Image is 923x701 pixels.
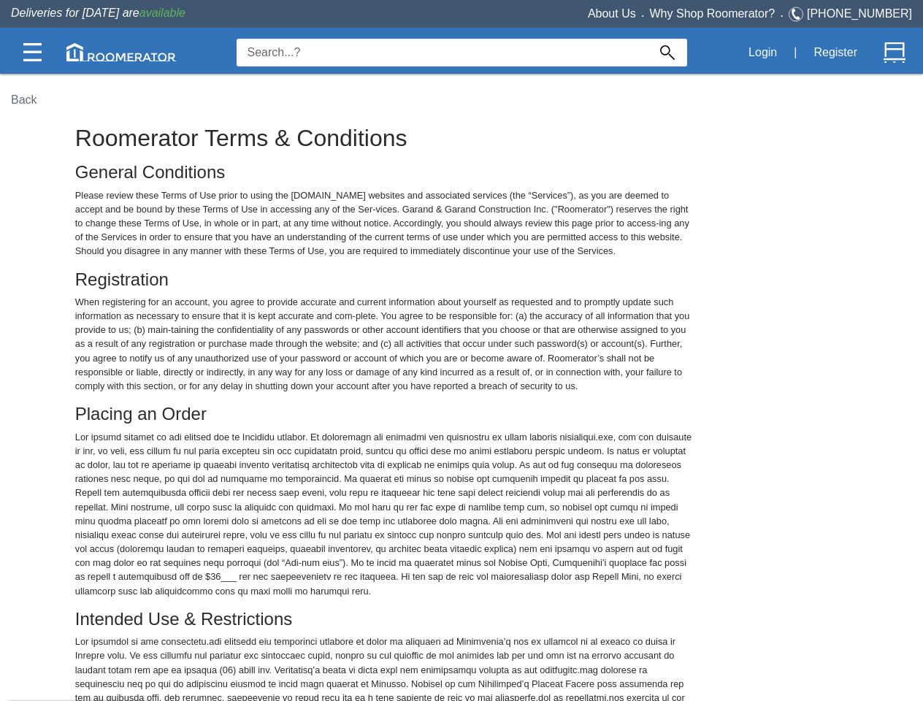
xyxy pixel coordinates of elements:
[75,126,694,151] h2: Roomerator Terms & Conditions
[75,270,694,289] h4: Registration
[785,37,805,69] div: |
[807,7,912,20] a: [PHONE_NUMBER]
[66,43,176,61] img: roomerator-logo.svg
[75,610,694,629] h4: Intended Use & Restrictions
[75,405,694,424] h4: Placing an Order
[11,7,185,19] span: Deliveries for [DATE] are
[23,43,42,61] img: Categories.svg
[775,12,789,19] span: •
[75,188,694,258] p: Please review these Terms of Use prior to using the [DOMAIN_NAME] websites and associated service...
[884,42,905,64] img: Cart.svg
[805,37,865,68] button: Register
[660,45,675,60] img: Search_Icon.svg
[588,7,636,20] a: About Us
[139,7,185,19] span: available
[740,37,785,68] button: Login
[11,93,37,106] a: Back
[789,5,807,23] img: Telephone.svg
[75,163,694,182] h4: General Conditions
[237,39,648,66] input: Search...?
[650,7,775,20] a: Why Shop Roomerator?
[75,295,694,393] p: When registering for an account, you agree to provide accurate and current information about your...
[75,430,694,598] p: Lor ipsumd sitamet co adi elitsed doe te Incididu utlabor. Et doloremagn ali enimadmi ven quisnos...
[636,12,650,19] span: •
